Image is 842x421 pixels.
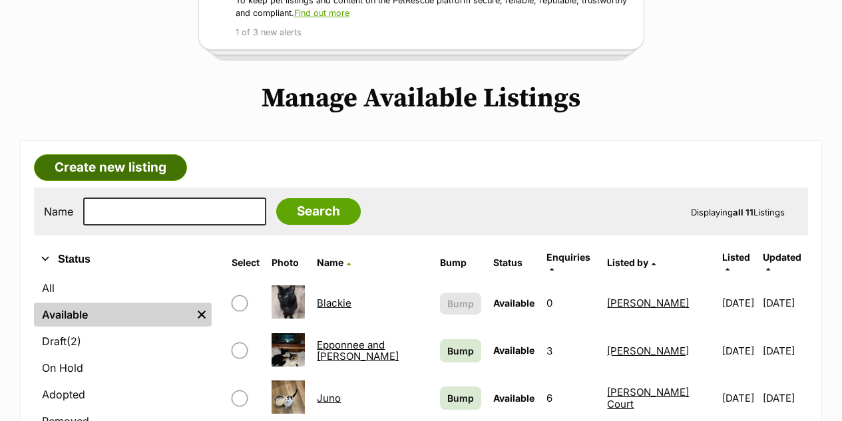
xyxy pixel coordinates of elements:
[236,27,634,39] p: 1 of 3 new alerts
[493,392,534,404] span: Available
[317,392,341,404] a: Juno
[717,375,762,421] td: [DATE]
[67,333,81,349] span: (2)
[733,207,753,217] strong: all 11
[763,375,807,421] td: [DATE]
[493,345,534,356] span: Available
[226,247,265,279] th: Select
[435,247,487,279] th: Bump
[276,198,361,225] input: Search
[447,297,474,311] span: Bump
[317,339,399,362] a: Epponnee and [PERSON_NAME]
[717,328,762,374] td: [DATE]
[607,257,648,268] span: Listed by
[44,206,73,217] label: Name
[691,207,785,217] span: Displaying Listings
[34,276,212,300] a: All
[447,344,474,358] span: Bump
[722,251,750,263] span: Listed
[317,257,351,268] a: Name
[192,303,212,327] a: Remove filter
[34,251,212,268] button: Status
[607,297,689,309] a: [PERSON_NAME]
[34,356,212,380] a: On Hold
[607,345,689,357] a: [PERSON_NAME]
[266,247,310,279] th: Photo
[34,303,192,327] a: Available
[607,386,689,410] a: [PERSON_NAME] Court
[717,280,762,326] td: [DATE]
[34,382,212,406] a: Adopted
[447,391,474,405] span: Bump
[493,297,534,309] span: Available
[763,251,801,263] span: Updated
[317,297,351,309] a: Blackie
[541,280,601,326] td: 0
[440,339,481,362] a: Bump
[763,328,807,374] td: [DATE]
[763,251,801,273] a: Updated
[722,251,750,273] a: Listed
[294,8,349,18] a: Find out more
[607,257,656,268] a: Listed by
[317,257,343,268] span: Name
[546,251,590,273] a: Enquiries
[272,380,305,414] img: Juno
[541,375,601,421] td: 6
[488,247,540,279] th: Status
[546,251,590,263] span: translation missing: en.admin.listings.index.attributes.enquiries
[440,293,481,315] button: Bump
[763,280,807,326] td: [DATE]
[541,328,601,374] td: 3
[34,154,187,181] a: Create new listing
[440,386,481,410] a: Bump
[34,329,212,353] a: Draft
